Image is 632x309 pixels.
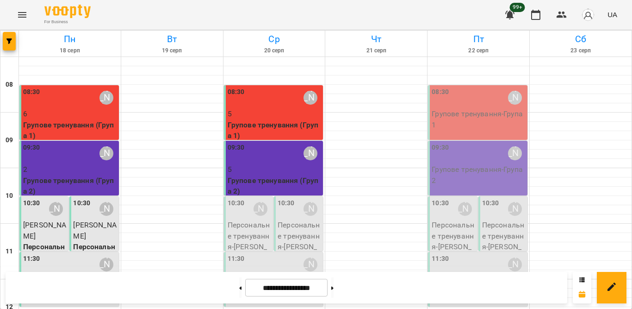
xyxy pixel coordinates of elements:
p: Групове тренування (Група 1) [23,120,117,141]
p: Групове тренування - Група 2 [432,164,526,186]
button: UA [604,6,621,23]
h6: 22 серп [429,46,528,55]
div: Тетяна Орешко-Кушнір [304,146,317,160]
label: 10:30 [278,198,295,208]
label: 09:30 [432,143,449,153]
h6: Ср [225,32,324,46]
div: Тетяна Орешко-Кушнір [99,202,113,216]
p: 2 [23,164,117,175]
img: Voopty Logo [44,5,91,18]
label: 09:30 [228,143,245,153]
div: Тетяна Орешко-Кушнір [49,202,63,216]
div: Тетяна Орешко-Кушнір [508,91,522,105]
p: Персональне тренування - [PERSON_NAME] [482,220,526,263]
p: Групове тренування - Група 1 [432,108,526,130]
p: 6 [23,108,117,120]
p: Групове тренування (Група 2) [23,175,117,197]
h6: 10 [6,191,13,201]
div: Тетяна Орешко-Кушнір [304,91,317,105]
div: Тетяна Орешко-Кушнір [508,202,522,216]
label: 10:30 [73,198,90,208]
label: 08:30 [432,87,449,97]
h6: 11 [6,246,13,257]
h6: 09 [6,135,13,145]
p: 5 [228,108,322,120]
p: Групове тренування (Група 1) [228,120,322,141]
h6: Чт [327,32,426,46]
img: avatar_s.png [582,8,595,21]
h6: Пн [20,32,119,46]
div: Тетяна Орешко-Кушнір [508,146,522,160]
span: [PERSON_NAME] [73,221,116,240]
p: Персональне тренування [73,241,117,274]
h6: 20 серп [225,46,324,55]
button: Menu [11,4,33,26]
div: Тетяна Орешко-Кушнір [508,258,522,271]
h6: 21 серп [327,46,426,55]
h6: 08 [6,80,13,90]
p: 5 [228,164,322,175]
div: Тетяна Орешко-Кушнір [304,258,317,271]
label: 10:30 [432,198,449,208]
div: Тетяна Орешко-Кушнір [254,202,267,216]
p: Персональне тренування - [PERSON_NAME] [432,220,475,263]
h6: 23 серп [531,46,630,55]
div: Тетяна Орешко-Кушнір [99,91,113,105]
p: Персональне тренування - [PERSON_NAME] [278,220,321,263]
p: Групове тренування (Група 2) [228,175,322,197]
h6: 19 серп [123,46,222,55]
label: 08:30 [228,87,245,97]
h6: Пт [429,32,528,46]
span: For Business [44,19,91,25]
h6: Сб [531,32,630,46]
span: [PERSON_NAME] [23,221,66,240]
div: Тетяна Орешко-Кушнір [458,202,472,216]
label: 11:30 [23,254,40,264]
label: 08:30 [23,87,40,97]
span: UA [607,10,617,19]
h6: 18 серп [20,46,119,55]
div: Тетяна Орешко-Кушнір [99,146,113,160]
label: 11:30 [432,254,449,264]
label: 11:30 [228,254,245,264]
div: Тетяна Орешко-Кушнір [99,258,113,271]
label: 10:30 [482,198,499,208]
h6: Вт [123,32,222,46]
label: 10:30 [23,198,40,208]
div: Тетяна Орешко-Кушнір [304,202,317,216]
span: 99+ [510,3,525,12]
p: Персональне тренування [23,241,67,274]
p: Персональне тренування - [PERSON_NAME] [228,220,271,263]
label: 09:30 [23,143,40,153]
label: 10:30 [228,198,245,208]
